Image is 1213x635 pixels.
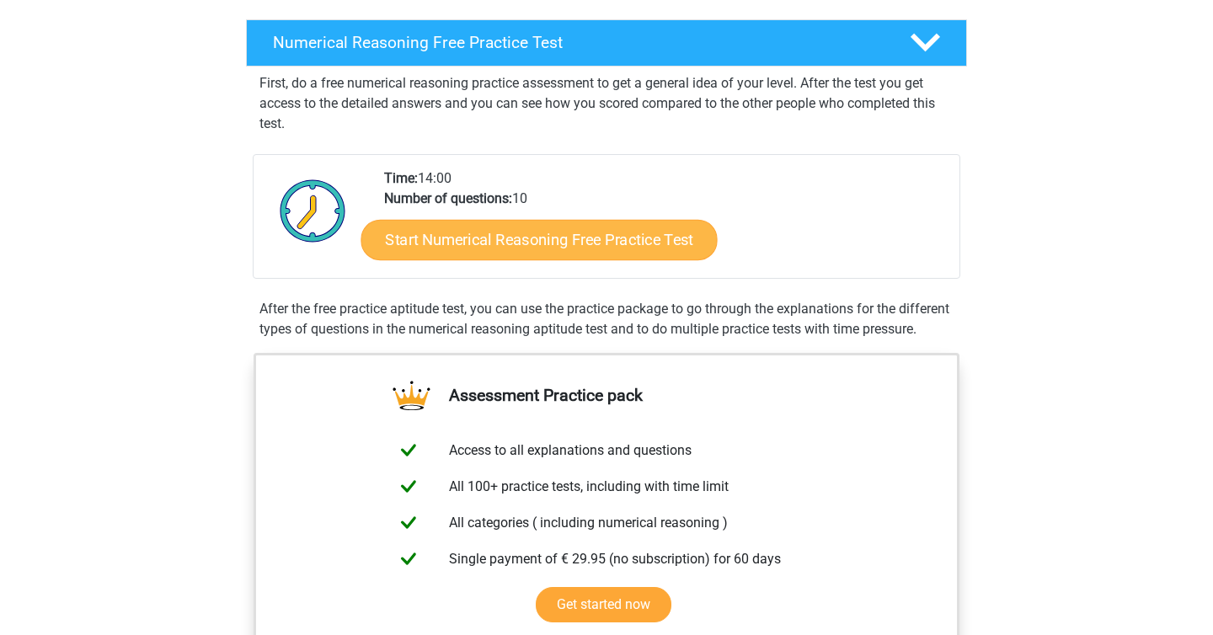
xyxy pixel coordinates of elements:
[273,33,883,52] h4: Numerical Reasoning Free Practice Test
[259,73,954,134] p: First, do a free numerical reasoning practice assessment to get a general idea of your level. Aft...
[384,170,418,186] b: Time:
[270,168,355,253] img: Clock
[536,587,671,622] a: Get started now
[371,168,959,278] div: 14:00 10
[384,190,512,206] b: Number of questions:
[361,219,718,259] a: Start Numerical Reasoning Free Practice Test
[253,299,960,339] div: After the free practice aptitude test, you can use the practice package to go through the explana...
[239,19,974,67] a: Numerical Reasoning Free Practice Test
